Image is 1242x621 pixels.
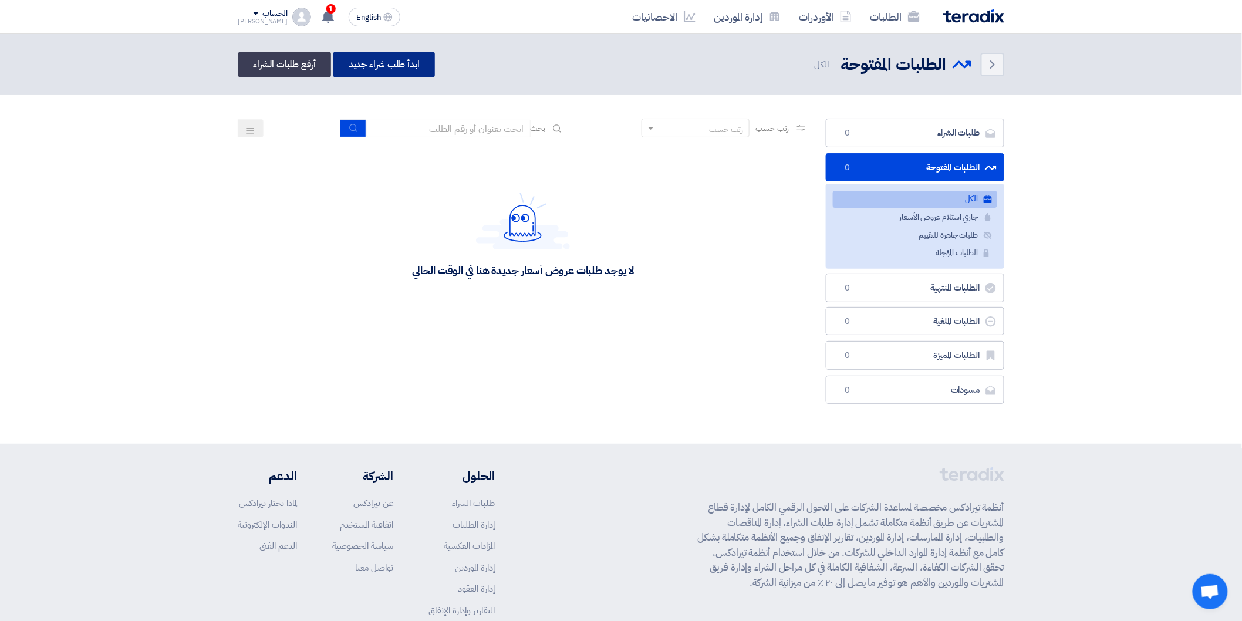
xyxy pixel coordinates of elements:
[476,193,570,249] img: Hello
[755,122,789,134] span: رتب حسب
[841,127,855,139] span: 0
[709,123,743,136] div: رتب حسب
[453,518,495,531] a: إدارة الطلبات
[458,582,495,595] a: إدارة العقود
[833,245,997,262] a: الطلبات المؤجلة
[531,122,546,134] span: بحث
[355,561,393,574] a: تواصل معنا
[333,52,435,77] a: ابدأ طلب شراء جديد
[833,227,997,244] a: طلبات جاهزة للتقييم
[356,14,381,22] span: English
[238,52,331,77] a: أرفع طلبات الشراء
[826,274,1004,302] a: الطلبات المنتهية0
[444,539,495,552] a: المزادات العكسية
[292,8,311,26] img: profile_test.png
[239,497,298,509] a: لماذا تختار تيرادكس
[705,3,790,31] a: إدارة الموردين
[353,497,393,509] a: عن تيرادكس
[841,350,855,362] span: 0
[841,384,855,396] span: 0
[943,9,1004,23] img: Teradix logo
[1193,574,1228,609] div: Open chat
[826,153,1004,182] a: الطلبات المفتوحة0
[841,53,947,76] h2: الطلبات المفتوحة
[826,307,1004,336] a: الطلبات الملغية0
[332,467,393,485] li: الشركة
[833,191,997,208] a: الكل
[412,264,633,277] div: لا يوجد طلبات عروض أسعار جديدة هنا في الوقت الحالي
[340,518,393,531] a: اتفاقية المستخدم
[826,341,1004,370] a: الطلبات المميزة0
[366,120,531,137] input: ابحث بعنوان أو رقم الطلب
[455,561,495,574] a: إدارة الموردين
[698,500,1004,590] p: أنظمة تيرادكس مخصصة لمساعدة الشركات على التحول الرقمي الكامل لإدارة قطاع المشتريات عن طريق أنظمة ...
[238,18,288,25] div: [PERSON_NAME]
[428,467,495,485] li: الحلول
[332,539,393,552] a: سياسة الخصوصية
[841,316,855,328] span: 0
[826,376,1004,404] a: مسودات0
[815,58,832,72] span: الكل
[826,119,1004,147] a: طلبات الشراء0
[861,3,929,31] a: الطلبات
[841,282,855,294] span: 0
[260,539,298,552] a: الدعم الفني
[452,497,495,509] a: طلبات الشراء
[428,604,495,617] a: التقارير وإدارة الإنفاق
[841,162,855,174] span: 0
[238,518,298,531] a: الندوات الإلكترونية
[623,3,705,31] a: الاحصائيات
[790,3,861,31] a: الأوردرات
[833,209,997,226] a: جاري استلام عروض الأسعار
[238,467,298,485] li: الدعم
[326,4,336,14] span: 1
[349,8,400,26] button: English
[262,9,288,19] div: الحساب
